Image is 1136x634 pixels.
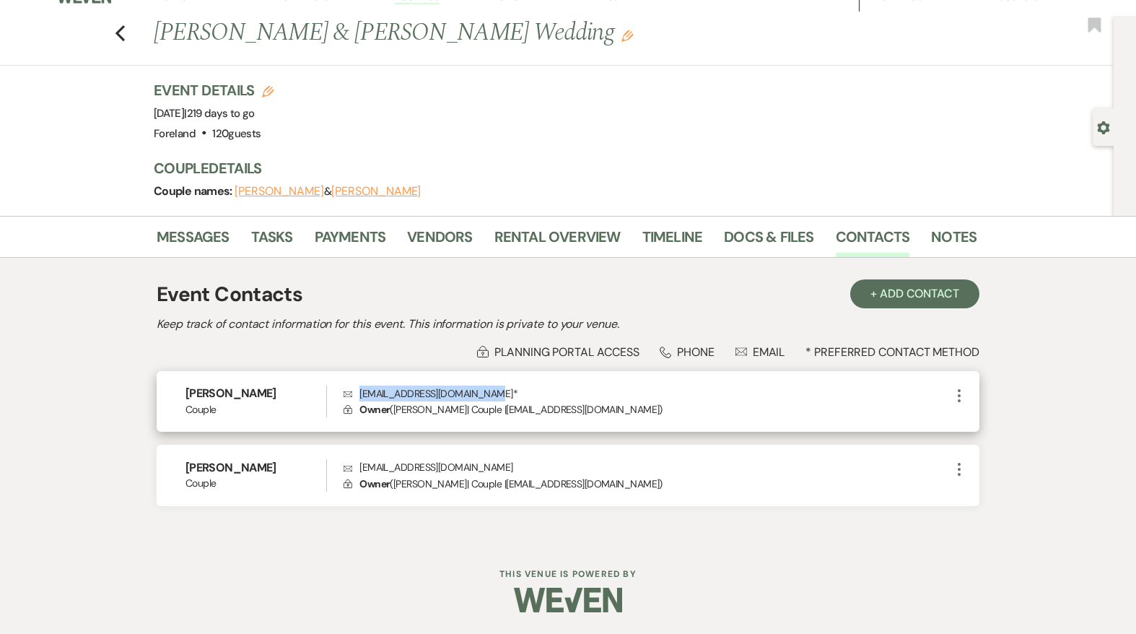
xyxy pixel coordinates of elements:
[154,80,274,100] h3: Event Details
[235,184,421,199] span: &
[185,460,326,476] h6: [PERSON_NAME]
[154,16,800,51] h1: [PERSON_NAME] & [PERSON_NAME] Wedding
[621,29,633,42] button: Edit
[477,344,639,360] div: Planning Portal Access
[212,126,261,141] span: 120 guests
[187,106,255,121] span: 219 days to go
[157,316,979,333] h2: Keep track of contact information for this event. This information is private to your venue.
[185,476,326,491] span: Couple
[359,403,390,416] span: Owner
[235,186,324,197] button: [PERSON_NAME]
[642,225,703,257] a: Timeline
[251,225,293,257] a: Tasks
[185,402,326,417] span: Couple
[344,459,951,475] p: [EMAIL_ADDRESS][DOMAIN_NAME]
[931,225,976,257] a: Notes
[185,386,326,401] h6: [PERSON_NAME]
[157,279,302,310] h1: Event Contacts
[836,225,910,257] a: Contacts
[154,183,235,199] span: Couple names:
[850,279,979,308] button: + Add Contact
[184,106,254,121] span: |
[154,126,196,141] span: Foreland
[1097,120,1110,134] button: Open lead details
[344,401,951,417] p: ( [PERSON_NAME] | Couple | [EMAIL_ADDRESS][DOMAIN_NAME] )
[660,344,715,360] div: Phone
[407,225,472,257] a: Vendors
[157,225,230,257] a: Messages
[724,225,813,257] a: Docs & Files
[315,225,386,257] a: Payments
[331,186,421,197] button: [PERSON_NAME]
[735,344,785,360] div: Email
[359,477,390,490] span: Owner
[154,158,962,178] h3: Couple Details
[344,386,951,401] p: [EMAIL_ADDRESS][DOMAIN_NAME] *
[344,476,951,492] p: ( [PERSON_NAME] | Couple | [EMAIL_ADDRESS][DOMAIN_NAME] )
[494,225,621,257] a: Rental Overview
[154,106,255,121] span: [DATE]
[157,344,979,360] div: * Preferred Contact Method
[514,575,622,625] img: Weven Logo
